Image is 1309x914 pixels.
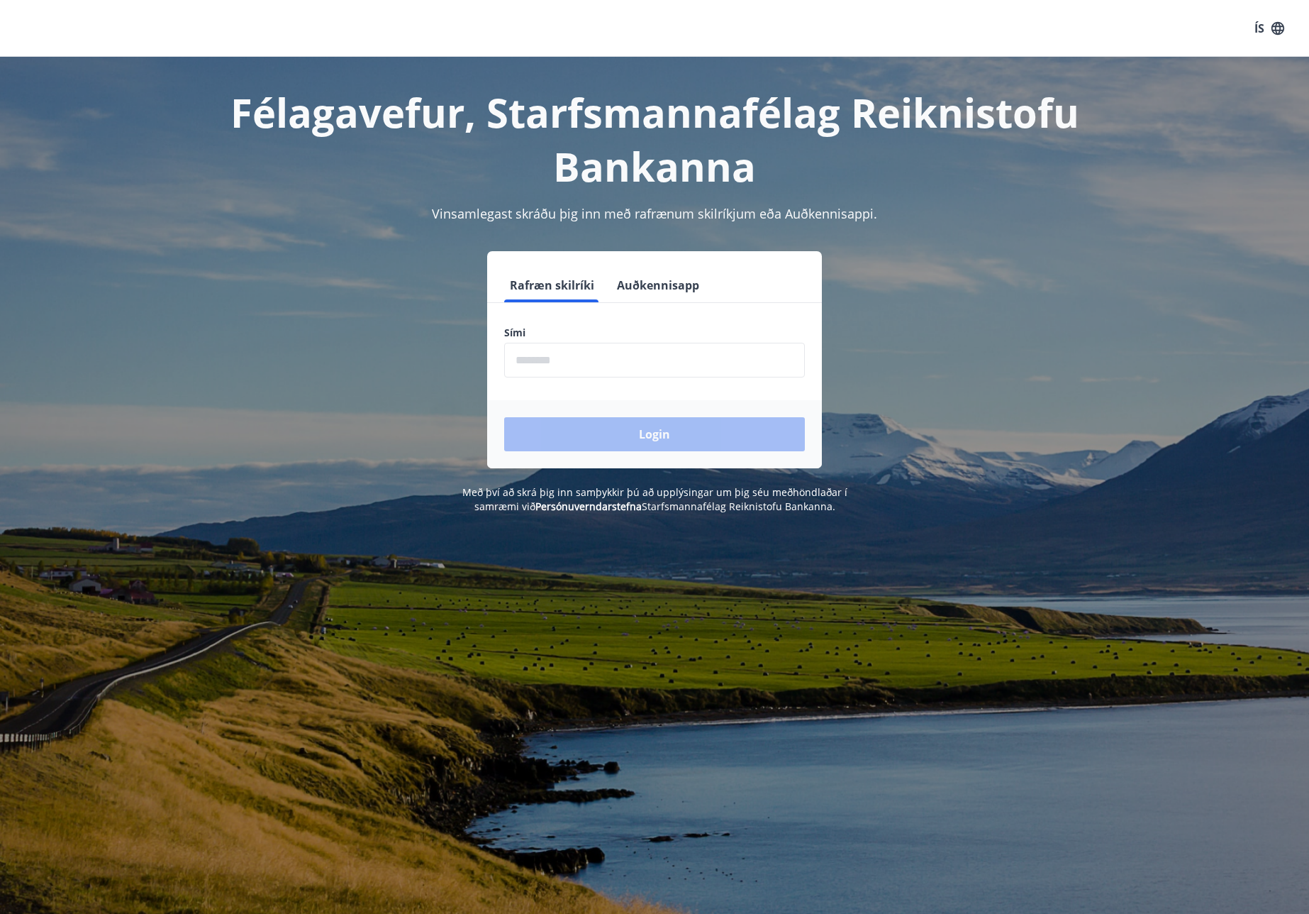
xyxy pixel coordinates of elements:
button: ÍS [1247,16,1292,41]
button: Auðkennisapp [611,268,705,302]
h1: Félagavefur, Starfsmannafélag Reiknistofu Bankanna [161,85,1148,193]
label: Sími [504,326,805,340]
a: Persónuverndarstefna [535,500,642,513]
span: Með því að skrá þig inn samþykkir þú að upplýsingar um þig séu meðhöndlaðar í samræmi við Starfsm... [462,485,847,513]
button: Rafræn skilríki [504,268,600,302]
span: Vinsamlegast skráðu þig inn með rafrænum skilríkjum eða Auðkennisappi. [432,205,877,222]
